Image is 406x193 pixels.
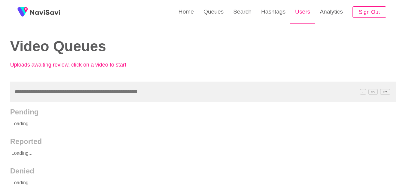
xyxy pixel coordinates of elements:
[10,108,396,116] h2: Pending
[368,89,378,95] span: C^J
[10,137,396,146] h2: Reported
[10,116,357,131] p: Loading...
[10,39,194,54] h2: Video Queues
[10,62,142,68] p: Uploads awaiting review, click on a video to start
[380,89,390,95] span: C^K
[30,9,60,15] img: fireSpot
[10,167,396,175] h2: Denied
[360,89,366,95] span: /
[10,146,357,161] p: Loading...
[353,6,386,18] button: Sign Out
[10,175,357,190] p: Loading...
[15,5,30,20] img: fireSpot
